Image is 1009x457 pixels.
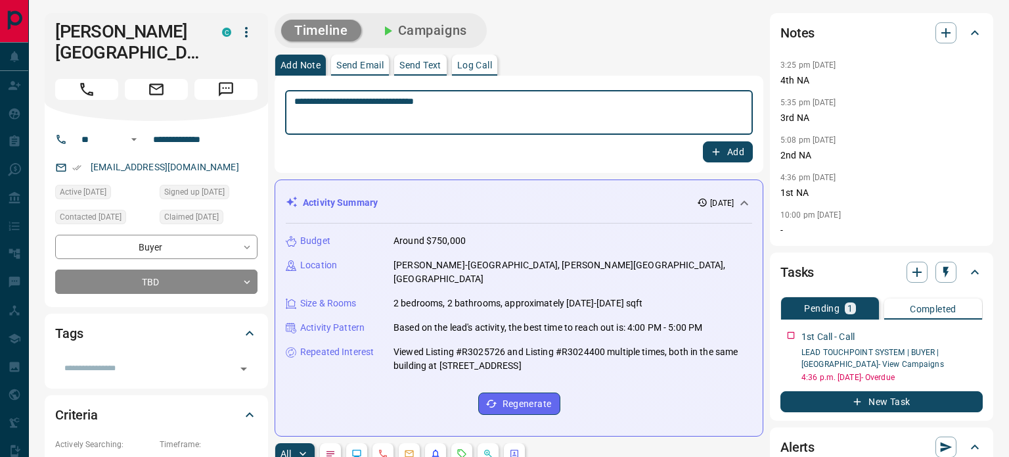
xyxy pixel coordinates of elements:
[160,185,258,203] div: Mon Sep 08 2025
[780,173,836,182] p: 4:36 pm [DATE]
[847,304,853,313] p: 1
[393,258,752,286] p: [PERSON_NAME]-[GEOGRAPHIC_DATA], [PERSON_NAME][GEOGRAPHIC_DATA], [GEOGRAPHIC_DATA]
[780,111,983,125] p: 3rd NA
[300,297,357,310] p: Size & Rooms
[55,210,153,228] div: Mon Sep 08 2025
[780,210,841,220] p: 10:00 pm [DATE]
[910,304,956,314] p: Completed
[164,185,225,199] span: Signed up [DATE]
[804,304,840,313] p: Pending
[55,404,98,425] h2: Criteria
[160,439,258,450] p: Timeframe:
[55,270,258,294] div: TBD
[60,185,106,199] span: Active [DATE]
[457,60,492,70] p: Log Call
[55,21,202,63] h1: [PERSON_NAME][GEOGRAPHIC_DATA]
[55,318,258,349] div: Tags
[801,348,944,369] a: LEAD TOUCHPOINT SYSTEM | BUYER | [GEOGRAPHIC_DATA]- View Campaigns
[55,399,258,431] div: Criteria
[300,321,365,335] p: Activity Pattern
[300,345,374,359] p: Repeated Interest
[393,297,643,310] p: 2 bedrooms, 2 bathrooms, approximately [DATE]-[DATE] sqft
[303,196,378,210] p: Activity Summary
[780,17,983,49] div: Notes
[780,74,983,87] p: 4th NA
[780,98,836,107] p: 5:35 pm [DATE]
[72,163,81,172] svg: Email Verified
[336,60,384,70] p: Send Email
[125,79,188,100] span: Email
[222,28,231,37] div: condos.ca
[280,60,321,70] p: Add Note
[164,210,219,224] span: Claimed [DATE]
[710,197,734,209] p: [DATE]
[194,79,258,100] span: Message
[780,22,815,43] h2: Notes
[235,360,253,378] button: Open
[780,149,983,162] p: 2nd NA
[703,141,753,162] button: Add
[160,210,258,228] div: Mon Sep 08 2025
[55,235,258,259] div: Buyer
[300,234,330,248] p: Budget
[55,79,118,100] span: Call
[801,330,855,344] p: 1st Call - Call
[393,321,702,335] p: Based on the lead's activity, the best time to reach out is: 4:00 PM - 5:00 PM
[780,391,983,412] button: New Task
[55,185,153,203] div: Mon Sep 08 2025
[393,345,752,373] p: Viewed Listing #R3025726 and Listing #R3024400 multiple times, both in the same building at [STRE...
[91,162,239,172] a: [EMAIL_ADDRESS][DOMAIN_NAME]
[478,393,560,415] button: Regenerate
[780,186,983,200] p: 1st NA
[300,258,337,272] p: Location
[780,224,983,237] p: -
[55,323,83,344] h2: Tags
[780,135,836,145] p: 5:08 pm [DATE]
[281,20,361,41] button: Timeline
[780,60,836,70] p: 3:25 pm [DATE]
[286,191,752,215] div: Activity Summary[DATE]
[367,20,480,41] button: Campaigns
[393,234,466,248] p: Around $750,000
[801,372,983,383] p: 4:36 p.m. [DATE] - Overdue
[55,439,153,450] p: Actively Searching:
[780,262,814,283] h2: Tasks
[399,60,441,70] p: Send Text
[60,210,122,224] span: Contacted [DATE]
[126,132,142,147] button: Open
[780,256,983,288] div: Tasks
